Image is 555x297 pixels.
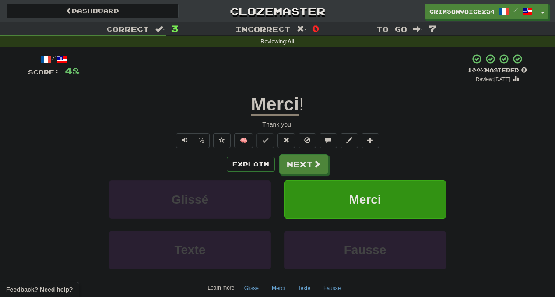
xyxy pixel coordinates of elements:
[109,231,271,269] button: Texte
[267,282,289,295] button: Merci
[288,39,295,45] strong: All
[235,25,291,33] span: Incorrect
[65,65,80,76] span: 48
[239,282,263,295] button: Glissé
[425,4,537,19] a: CrimsonVoice2540 /
[349,193,381,206] span: Merci
[174,133,210,148] div: Text-to-speech controls
[7,4,179,18] a: Dashboard
[208,285,236,291] small: Learn more:
[467,67,527,74] div: Mastered
[109,180,271,219] button: Glissé
[429,23,436,34] span: 7
[293,282,315,295] button: Texte
[413,25,423,33] span: :
[6,285,73,294] span: Open feedback widget
[362,133,379,148] button: Add to collection (alt+a)
[297,25,306,33] span: :
[299,94,304,114] span: !
[312,23,320,34] span: 0
[376,25,407,33] span: To go
[155,25,165,33] span: :
[513,7,518,13] span: /
[213,133,231,148] button: Favorite sentence (alt+f)
[320,133,337,148] button: Discuss sentence (alt+u)
[341,133,358,148] button: Edit sentence (alt+d)
[176,133,193,148] button: Play sentence audio (ctl+space)
[476,76,511,82] small: Review: [DATE]
[174,243,205,257] span: Texte
[28,120,527,129] div: Thank you!
[227,157,275,172] button: Explain
[319,282,345,295] button: Fausse
[28,68,60,76] span: Score:
[234,133,253,148] button: 🧠
[429,7,494,15] span: CrimsonVoice2540
[284,231,446,269] button: Fausse
[467,67,485,74] span: 100 %
[192,4,364,19] a: Clozemaster
[106,25,149,33] span: Correct
[256,133,274,148] button: Set this sentence to 100% Mastered (alt+m)
[284,180,446,219] button: Merci
[193,133,210,148] button: ½
[279,154,328,174] button: Next
[299,133,316,148] button: Ignore sentence (alt+i)
[172,193,208,206] span: Glissé
[28,53,80,64] div: /
[171,23,179,34] span: 3
[277,133,295,148] button: Reset to 0% Mastered (alt+r)
[251,94,299,116] u: Merci
[344,243,386,257] span: Fausse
